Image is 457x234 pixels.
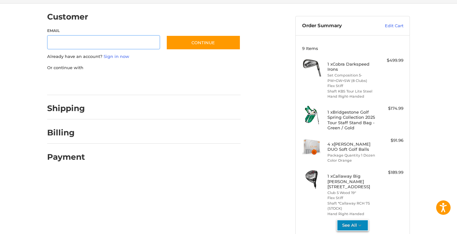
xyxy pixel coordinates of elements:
iframe: PayPal-paypal [45,77,93,89]
li: Flex Stiff [327,83,377,89]
li: Flex Stiff [327,195,377,201]
a: Sign in now [104,54,129,59]
button: See All [337,220,368,231]
li: Color Orange [327,158,377,163]
h2: Payment [47,152,85,162]
h4: 1 x Cobra Darkspeed Irons [327,61,377,72]
li: Club 5 Wood 19° [327,190,377,196]
h3: Order Summary [302,23,371,29]
div: $189.99 [378,169,403,176]
h2: Shipping [47,103,85,113]
button: Continue [166,35,241,50]
h4: 1 x Bridgestone Golf Spring Collection 2025 Tour Staff Stand Bag - Green / Gold [327,109,377,130]
div: $499.99 [378,57,403,64]
li: Hand Right-Handed [327,94,377,99]
p: Already have an account? [47,53,241,60]
iframe: PayPal-paylater [99,77,148,89]
li: Hand Right-Handed [327,211,377,217]
div: $91.96 [378,137,403,144]
li: Shaft *Callaway RCH 75 (STOCK) [327,201,377,211]
li: Package Quantity 1 Dozen [327,153,377,158]
li: Set Composition 5-PW+GW+SW (8 Clubs) [327,73,377,83]
h3: 9 Items [302,46,403,51]
iframe: PayPal-venmo [154,77,202,89]
li: Shaft KBS Tour Lite Steel [327,89,377,94]
h2: Billing [47,128,85,138]
a: Edit Cart [371,23,403,29]
div: $174.99 [378,105,403,112]
h4: 1 x Callaway Big [PERSON_NAME] [STREET_ADDRESS] [327,173,377,189]
h4: 4 x [PERSON_NAME] DUO Soft Golf Balls [327,141,377,152]
h2: Customer [47,12,88,22]
p: Or continue with [47,65,241,71]
label: Email [47,28,160,34]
